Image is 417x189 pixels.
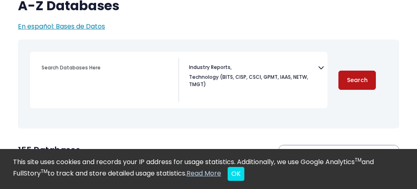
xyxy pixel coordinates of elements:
button: Submit for Search Results [338,71,376,90]
a: En español: Bases de Datos [18,22,105,31]
input: Search database by title or keyword [37,62,178,74]
nav: Search filters [18,40,399,129]
sup: TM [355,156,362,163]
sup: TM [41,168,48,175]
button: Icon Legend [279,145,399,168]
span: Industry Reports [189,64,232,71]
a: Read More [187,169,221,178]
textarea: Search [186,92,189,98]
li: Industry Reports [186,64,232,71]
span: Technology (BITS, CISP, CSCI, GPMT, IAAS, NETW, TMGT) [189,73,316,88]
span: 155 Databases [18,144,80,156]
div: This site uses cookies and records your IP address for usage statistics. Additionally, we use Goo... [13,157,404,181]
li: Technology (BITS, CISP, CSCI, GPMT, IAAS, NETW, TMGT) [186,73,316,88]
button: Close [228,167,244,181]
